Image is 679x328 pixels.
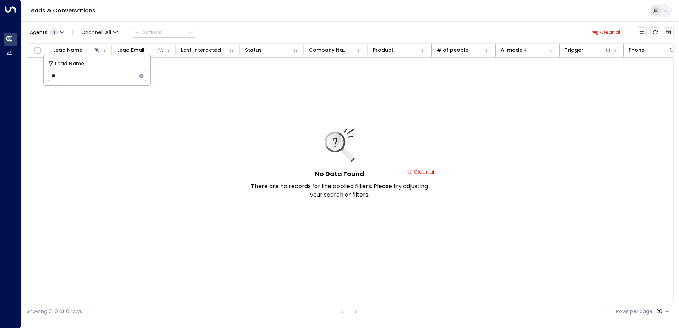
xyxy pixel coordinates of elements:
div: Last Interacted [181,46,221,54]
div: Actions [135,29,162,35]
a: Leads & Conversations [28,6,96,15]
div: Last Interacted [181,46,228,54]
div: Phone [629,46,676,54]
button: Actions [132,27,196,38]
button: Agents1 [27,27,67,37]
button: Channel:All [78,27,120,37]
div: Trigger [565,46,612,54]
span: Refresh [650,27,660,37]
h5: No Data Found [315,169,364,179]
span: Toggle select all [33,46,42,55]
span: Lead Name [55,60,84,68]
div: # of people [437,46,484,54]
div: Button group with a nested menu [132,27,196,38]
button: Archived Leads [664,27,674,37]
div: # of people [437,46,468,54]
div: Status [245,46,292,54]
div: Lead Email [117,46,164,54]
button: Clear all [590,27,625,37]
div: 20 [656,306,671,317]
div: Lead Name [53,46,101,54]
div: Trigger [565,46,583,54]
span: 1 [50,29,59,35]
p: There are no records for the applied filters. Please try adjusting your search or filters. [251,182,428,199]
div: AI mode [501,46,548,54]
div: Lead Email [117,46,145,54]
label: Rows per page: [616,308,653,315]
div: AI mode [501,46,522,54]
div: Company Name [309,46,356,54]
nav: pagination navigation [338,307,360,316]
div: Phone [629,46,645,54]
div: Status [245,46,262,54]
div: Product [373,46,393,54]
span: Agents [30,30,47,35]
button: Customize [637,27,647,37]
div: Company Name [309,46,349,54]
div: Lead Name [53,46,82,54]
span: All [105,29,112,35]
div: Product [373,46,420,54]
div: Showing 0-0 of 0 rows [27,308,82,315]
span: Channel: [78,27,120,37]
